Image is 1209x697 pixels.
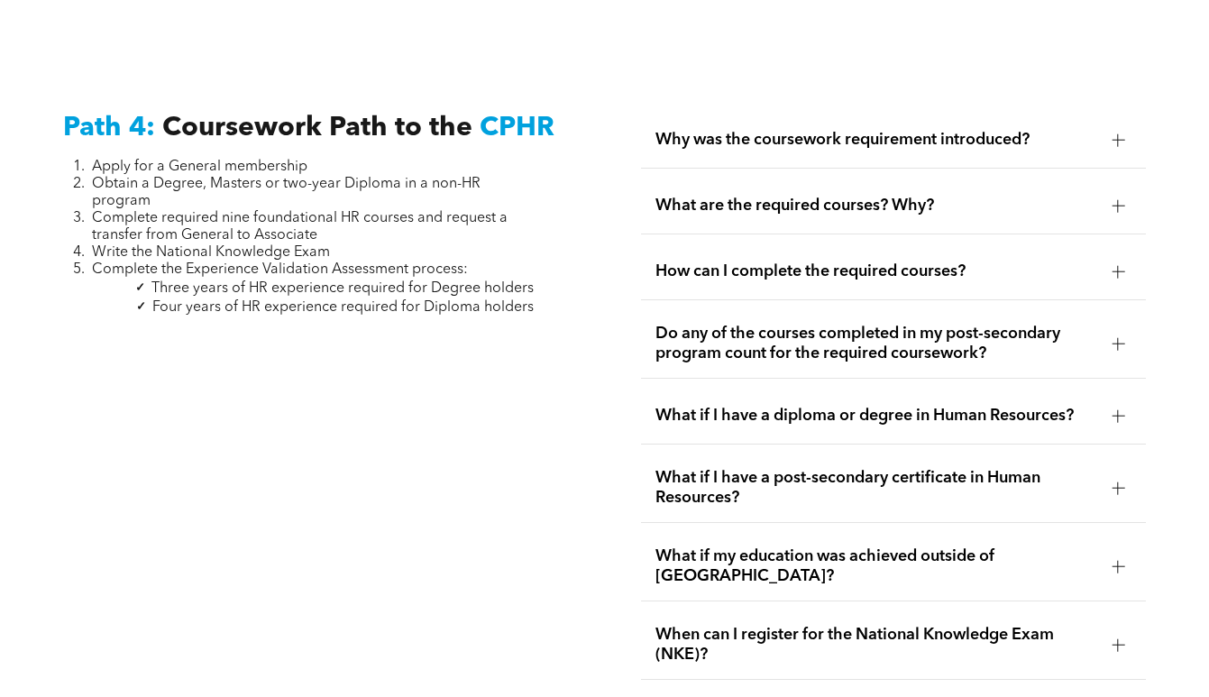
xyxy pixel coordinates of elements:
span: What if I have a post-secondary certificate in Human Resources? [655,468,1097,508]
span: Obtain a Degree, Masters or two-year Diploma in a non-HR program [92,177,481,208]
span: Complete required nine foundational HR courses and request a transfer from General to Associate [92,211,508,243]
span: Do any of the courses completed in my post-secondary program count for the required coursework? [655,324,1097,363]
span: Why was the coursework requirement introduced? [655,130,1097,150]
span: Three years of HR experience required for Degree holders [151,281,534,296]
span: What if my education was achieved outside of [GEOGRAPHIC_DATA]? [655,546,1097,586]
span: Write the National Knowledge Exam [92,245,330,260]
span: What are the required courses? Why? [655,196,1097,216]
span: Coursework Path to the [162,115,472,142]
span: When can I register for the National Knowledge Exam (NKE)? [655,625,1097,665]
span: CPHR [480,115,554,142]
span: Four years of HR experience required for Diploma holders [152,300,534,315]
span: Path 4: [63,115,155,142]
span: Apply for a General membership [92,160,307,174]
span: Complete the Experience Validation Assessment process: [92,262,468,277]
span: What if I have a diploma or degree in Human Resources? [655,406,1097,426]
span: How can I complete the required courses? [655,261,1097,281]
